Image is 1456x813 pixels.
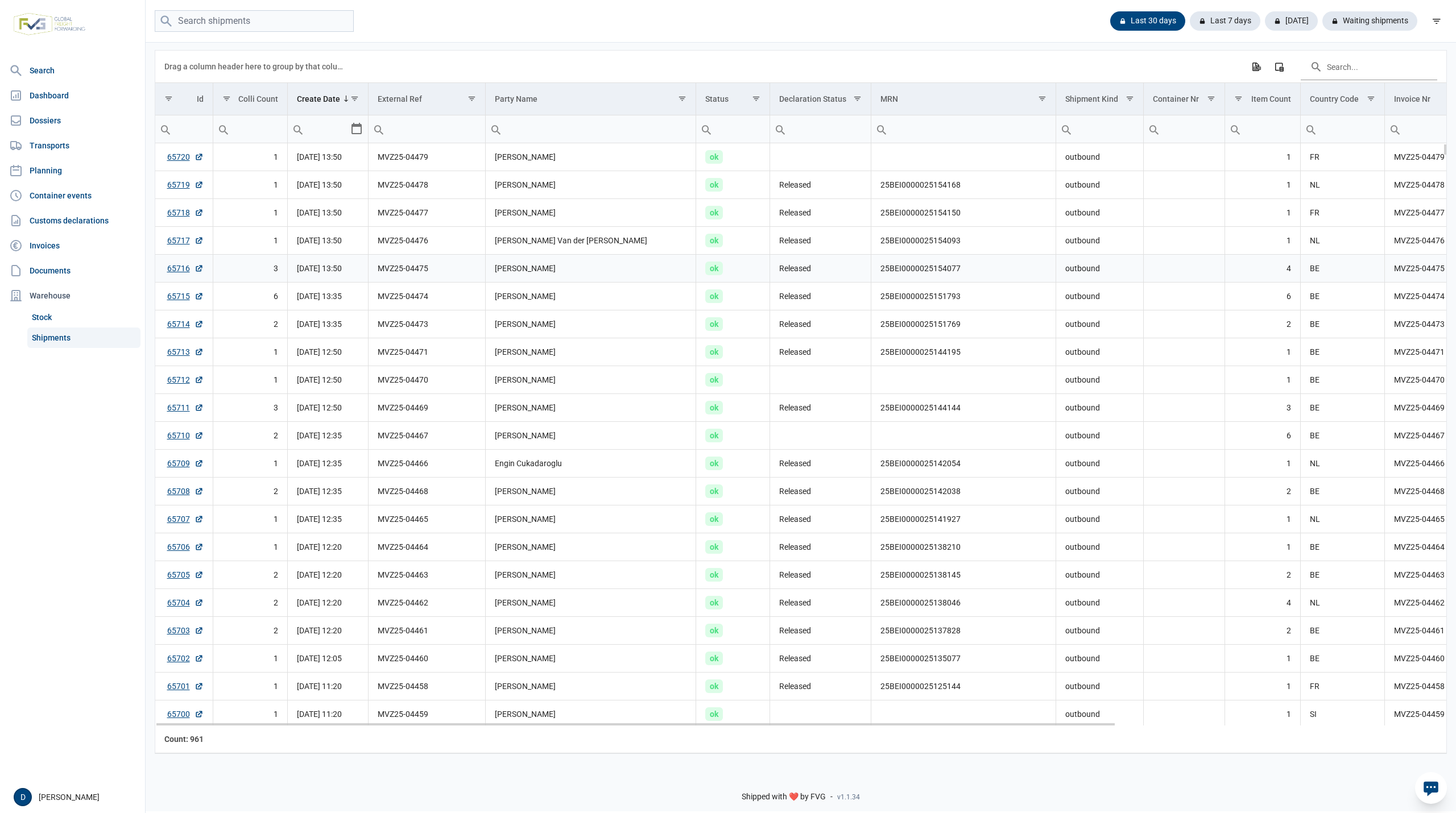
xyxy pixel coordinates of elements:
[485,143,696,171] td: [PERSON_NAME]
[485,561,696,589] td: [PERSON_NAME]
[770,115,871,143] input: Filter cell
[369,199,485,227] td: MVZ25-04477
[485,283,696,310] td: [PERSON_NAME]
[288,115,350,143] input: Filter cell
[369,394,485,422] td: MVZ25-04469
[369,561,485,589] td: MVZ25-04463
[871,533,1056,561] td: 25BEI0000025138210
[1300,199,1385,227] td: FR
[167,207,204,218] a: 65718
[369,589,485,617] td: MVZ25-04462
[1110,11,1185,31] div: Last 30 days
[1225,171,1300,199] td: 1
[1300,645,1385,673] td: BE
[164,51,1437,82] div: Data grid toolbar
[485,478,696,505] td: [PERSON_NAME]
[213,673,288,700] td: 1
[770,673,871,700] td: Released
[1056,505,1144,533] td: outbound
[167,318,204,330] a: 65714
[1225,394,1300,422] td: 3
[297,94,340,103] div: Create Date
[770,561,871,589] td: Released
[213,478,288,505] td: 2
[164,733,204,745] div: Id Count: 961
[1056,83,1144,115] td: Column Shipment Kind
[1056,561,1144,589] td: outbound
[1144,115,1164,143] div: Search box
[213,115,288,143] td: Filter cell
[871,561,1056,589] td: 25BEI0000025138145
[213,505,288,533] td: 1
[1300,255,1385,283] td: BE
[213,255,288,283] td: 3
[155,115,176,143] div: Search box
[1225,673,1300,700] td: 1
[485,171,696,199] td: [PERSON_NAME]
[167,430,204,441] a: 65710
[167,179,204,190] a: 65719
[871,115,1056,143] td: Filter cell
[1225,115,1300,143] td: Filter cell
[485,310,696,338] td: [PERSON_NAME]
[1300,227,1385,255] td: NL
[495,94,537,103] div: Party Name
[167,458,204,469] a: 65709
[696,115,717,143] div: Search box
[770,83,871,115] td: Column Declaration Status
[1225,700,1300,728] td: 1
[1300,700,1385,728] td: SI
[485,589,696,617] td: [PERSON_NAME]
[1300,394,1385,422] td: BE
[1385,115,1405,143] div: Search box
[369,450,485,478] td: MVZ25-04466
[1301,53,1437,80] input: Search in the data grid
[871,115,1056,143] input: Filter cell
[369,366,485,394] td: MVZ25-04470
[1225,617,1300,645] td: 2
[1056,255,1144,283] td: outbound
[1426,11,1447,31] div: filter
[1265,11,1318,31] div: [DATE]
[213,227,288,255] td: 1
[770,310,871,338] td: Released
[213,338,288,366] td: 1
[1056,589,1144,617] td: outbound
[369,115,485,143] td: Filter cell
[485,673,696,700] td: [PERSON_NAME]
[1056,310,1144,338] td: outbound
[1300,338,1385,366] td: BE
[213,283,288,310] td: 6
[871,478,1056,505] td: 25BEI0000025142038
[485,366,696,394] td: [PERSON_NAME]
[213,143,288,171] td: 1
[213,617,288,645] td: 2
[1269,56,1289,77] div: Column Chooser
[1056,617,1144,645] td: outbound
[155,83,213,115] td: Column Id
[167,653,204,664] a: 65702
[1126,94,1134,103] span: Show filter options for column 'Shipment Kind'
[770,338,871,366] td: Released
[853,94,862,103] span: Show filter options for column 'Declaration Status'
[871,394,1056,422] td: 25BEI0000025144144
[1301,115,1385,143] input: Filter cell
[1300,589,1385,617] td: NL
[288,83,369,115] td: Column Create Date
[1225,283,1300,310] td: 6
[167,625,204,636] a: 65703
[1056,115,1144,143] td: Filter cell
[155,51,1446,753] div: Data grid with 961 rows and 18 columns
[5,84,140,107] a: Dashboard
[871,227,1056,255] td: 25BEI0000025154093
[213,561,288,589] td: 2
[5,184,140,207] a: Container events
[696,83,770,115] td: Column Status
[486,115,696,143] input: Filter cell
[871,673,1056,700] td: 25BEI0000025125144
[213,422,288,450] td: 2
[485,645,696,673] td: [PERSON_NAME]
[1300,673,1385,700] td: FR
[485,533,696,561] td: [PERSON_NAME]
[213,310,288,338] td: 2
